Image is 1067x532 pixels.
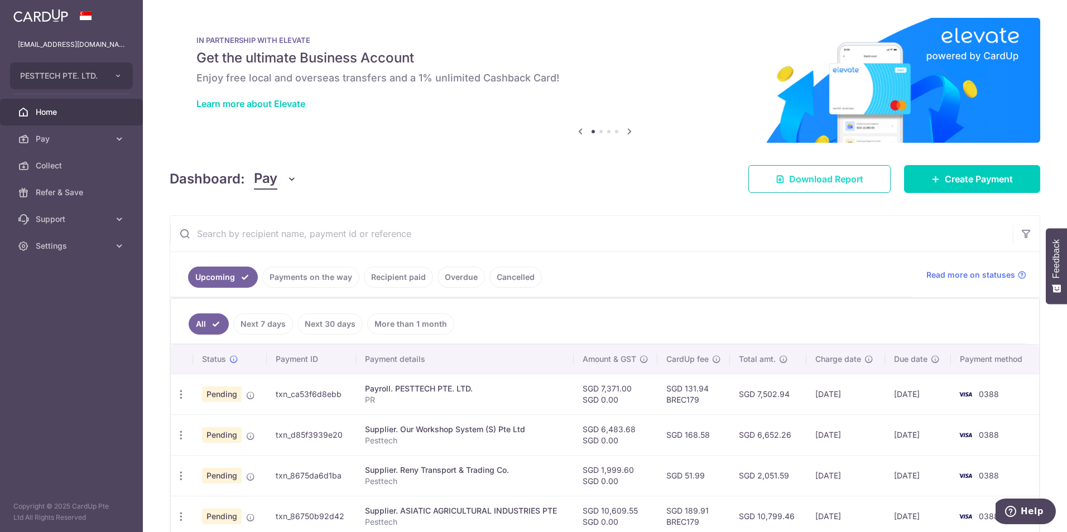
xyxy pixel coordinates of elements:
td: SGD 6,483.68 SGD 0.00 [574,414,657,455]
td: [DATE] [806,374,885,414]
td: [DATE] [806,414,885,455]
a: Next 7 days [233,313,293,335]
a: Upcoming [188,267,258,288]
span: Feedback [1051,239,1061,278]
img: Bank Card [954,428,977,442]
span: Charge date [815,354,861,365]
div: Supplier. Our Workshop System (S) Pte Ltd [365,424,565,435]
span: 0388 [979,511,999,521]
td: SGD 7,371.00 SGD 0.00 [574,374,657,414]
span: Pending [202,386,242,402]
td: txn_d85f3939e20 [267,414,357,455]
a: Overdue [438,267,485,288]
th: Payment ID [267,345,357,374]
p: Pesttech [365,435,565,446]
td: SGD 7,502.94 [730,374,806,414]
td: [DATE] [885,374,951,414]
button: PESTTECH PTE. LTD. [10,62,133,89]
a: More than 1 month [367,313,454,335]
img: Bank Card [954,469,977,482]
td: SGD 131.94 BREC179 [657,374,730,414]
img: Bank Card [954,510,977,523]
img: CardUp [13,9,68,22]
img: Bank Card [954,388,977,401]
a: Learn more about Elevate [196,98,305,109]
td: [DATE] [806,455,885,496]
td: SGD 1,999.60 SGD 0.00 [574,455,657,496]
span: Pay [254,168,277,190]
th: Payment details [356,345,574,374]
a: Read more on statuses [926,269,1026,280]
span: Pending [202,468,242,483]
td: txn_ca53f6d8ebb [267,374,357,414]
span: 0388 [979,430,999,439]
a: Download Report [748,165,891,193]
span: Pending [202,509,242,524]
div: Payroll. PESTTECH PTE. LTD. [365,383,565,394]
span: 0388 [979,389,999,399]
span: Collect [36,160,109,171]
span: CardUp fee [666,354,709,365]
p: Pesttech [365,516,565,528]
td: SGD 2,051.59 [730,455,806,496]
span: Total amt. [739,354,776,365]
button: Feedback - Show survey [1046,228,1067,304]
a: Recipient paid [364,267,433,288]
td: [DATE] [885,414,951,455]
a: Payments on the way [262,267,359,288]
p: [EMAIL_ADDRESS][DOMAIN_NAME] [18,39,125,50]
span: Pending [202,427,242,443]
span: Create Payment [945,172,1013,186]
span: Home [36,107,109,118]
p: IN PARTNERSHIP WITH ELEVATE [196,36,1013,45]
a: Create Payment [904,165,1040,193]
span: Settings [36,240,109,252]
span: 0388 [979,471,999,480]
p: PR [365,394,565,405]
span: Status [202,354,226,365]
a: Cancelled [489,267,542,288]
span: Refer & Save [36,187,109,198]
span: Support [36,214,109,225]
span: PESTTECH PTE. LTD. [20,70,103,81]
span: Amount & GST [583,354,636,365]
td: SGD 168.58 [657,414,730,455]
button: Pay [254,168,297,190]
div: Supplier. Reny Transport & Trading Co. [365,465,565,476]
span: Read more on statuses [926,269,1015,280]
div: Supplier. ASIATIC AGRICULTURAL INDUSTRIES PTE [365,505,565,516]
td: SGD 51.99 [657,455,730,496]
th: Payment method [951,345,1039,374]
iframe: Opens a widget where you can find more information [996,499,1056,526]
a: All [189,313,229,335]
td: SGD 6,652.26 [730,414,806,455]
a: Next 30 days [297,313,363,335]
span: Due date [894,354,927,365]
span: Pay [36,133,109,144]
td: [DATE] [885,455,951,496]
p: Pesttech [365,476,565,487]
td: txn_8675da6d1ba [267,455,357,496]
span: Download Report [789,172,863,186]
h5: Get the ultimate Business Account [196,49,1013,67]
input: Search by recipient name, payment id or reference [170,216,1013,252]
img: Renovation banner [170,18,1040,143]
h4: Dashboard: [170,169,245,189]
h6: Enjoy free local and overseas transfers and a 1% unlimited Cashback Card! [196,71,1013,85]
